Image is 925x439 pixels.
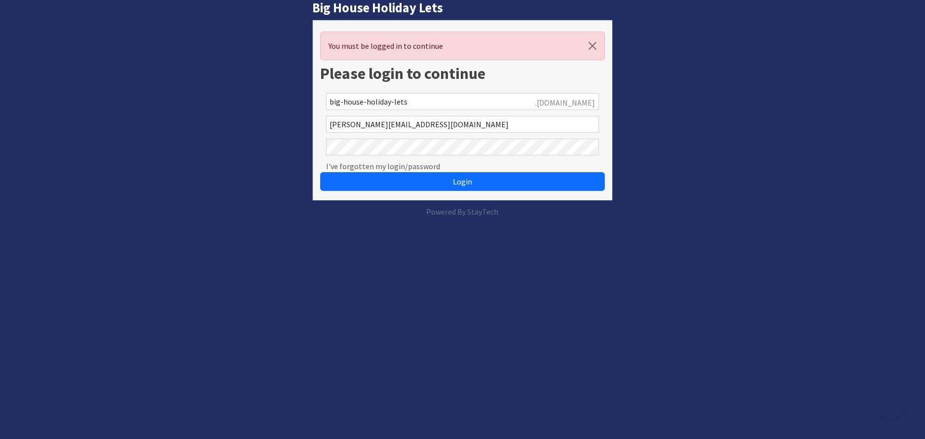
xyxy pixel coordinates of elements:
span: .[DOMAIN_NAME] [535,97,595,109]
a: I've forgotten my login/password [326,160,440,172]
div: You must be logged in to continue [320,32,605,60]
input: Account Reference [326,93,599,110]
button: Login [320,172,605,191]
input: Email [326,116,599,133]
p: Powered By StayTech [312,206,613,218]
span: Login [453,177,472,186]
h1: Please login to continue [320,64,605,83]
iframe: Toggle Customer Support [876,390,905,419]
